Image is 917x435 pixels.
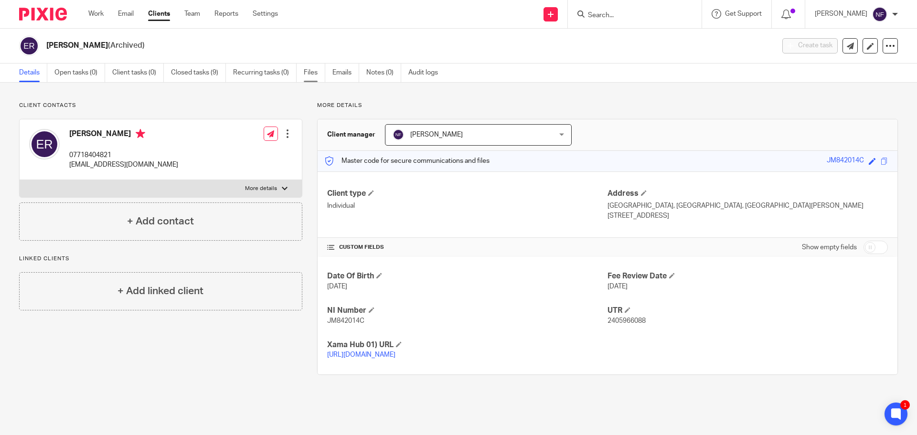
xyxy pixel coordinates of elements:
[327,283,347,290] span: [DATE]
[19,36,39,56] img: svg%3E
[327,201,608,211] p: Individual
[327,340,608,350] h4: Xama Hub 01) URL
[118,9,134,19] a: Email
[410,131,463,138] span: [PERSON_NAME]
[327,189,608,199] h4: Client type
[332,64,359,82] a: Emails
[253,9,278,19] a: Settings
[136,129,145,138] i: Primary
[148,9,170,19] a: Clients
[327,244,608,251] h4: CUSTOM FIELDS
[19,8,67,21] img: Pixie
[19,64,47,82] a: Details
[19,102,302,109] p: Client contacts
[117,284,203,298] h4: + Add linked client
[327,306,608,316] h4: NI Number
[725,11,762,17] span: Get Support
[317,102,898,109] p: More details
[366,64,401,82] a: Notes (0)
[408,64,445,82] a: Audit logs
[608,271,888,281] h4: Fee Review Date
[184,9,200,19] a: Team
[29,129,60,159] img: svg%3E
[608,306,888,316] h4: UTR
[327,271,608,281] h4: Date Of Birth
[171,64,226,82] a: Closed tasks (9)
[872,7,887,22] img: svg%3E
[108,42,145,49] span: (Archived)
[327,130,375,139] h3: Client manager
[327,351,395,358] a: [URL][DOMAIN_NAME]
[608,283,628,290] span: [DATE]
[608,211,888,221] p: [STREET_ADDRESS]
[782,38,838,53] button: Create task
[393,129,404,140] img: svg%3E
[245,185,277,192] p: More details
[127,214,194,229] h4: + Add contact
[46,41,624,51] h2: [PERSON_NAME]
[802,243,857,252] label: Show empty fields
[54,64,105,82] a: Open tasks (0)
[112,64,164,82] a: Client tasks (0)
[827,156,864,167] div: JM842014C
[608,189,888,199] h4: Address
[815,9,867,19] p: [PERSON_NAME]
[608,318,646,324] span: 2405966088
[325,156,490,166] p: Master code for secure communications and files
[69,150,178,160] p: 07718404821
[88,9,104,19] a: Work
[327,318,364,324] span: JM842014C
[304,64,325,82] a: Files
[608,201,888,211] p: [GEOGRAPHIC_DATA], [GEOGRAPHIC_DATA], [GEOGRAPHIC_DATA][PERSON_NAME]
[69,129,178,141] h4: [PERSON_NAME]
[69,160,178,170] p: [EMAIL_ADDRESS][DOMAIN_NAME]
[900,400,910,410] div: 1
[587,11,673,20] input: Search
[214,9,238,19] a: Reports
[233,64,297,82] a: Recurring tasks (0)
[19,255,302,263] p: Linked clients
